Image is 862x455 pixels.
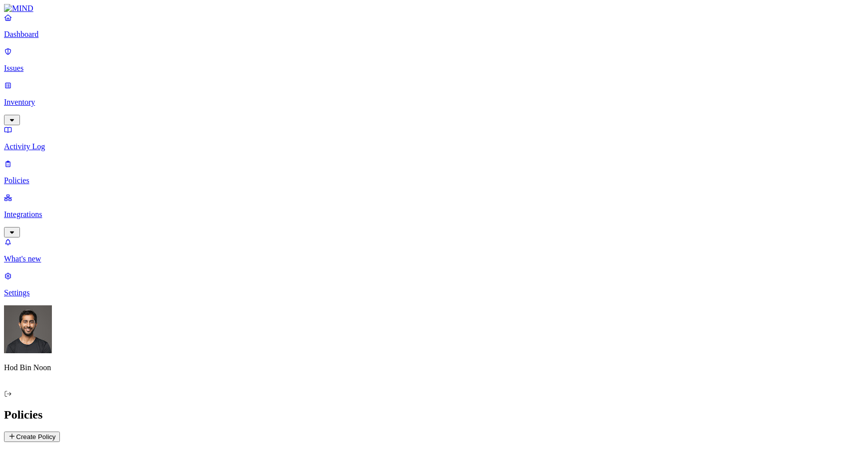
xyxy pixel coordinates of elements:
p: Issues [4,64,858,73]
a: What's new [4,237,858,263]
a: Inventory [4,81,858,124]
p: Integrations [4,210,858,219]
p: Dashboard [4,30,858,39]
a: Issues [4,47,858,73]
a: Integrations [4,193,858,236]
a: Dashboard [4,13,858,39]
p: What's new [4,254,858,263]
a: Settings [4,271,858,297]
a: Policies [4,159,858,185]
a: MIND [4,4,858,13]
p: Hod Bin Noon [4,363,858,372]
img: Hod Bin Noon [4,305,52,353]
a: Activity Log [4,125,858,151]
p: Activity Log [4,142,858,151]
button: Create Policy [4,432,60,442]
p: Policies [4,176,858,185]
p: Inventory [4,98,858,107]
p: Settings [4,288,858,297]
img: MIND [4,4,33,13]
h2: Policies [4,408,858,422]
